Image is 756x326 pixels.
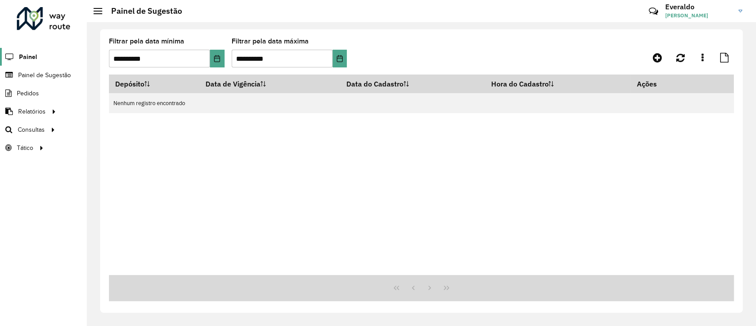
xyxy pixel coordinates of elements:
span: Painel de Sugestão [18,71,71,80]
th: Hora do Cadastro [485,75,631,93]
span: Tático [17,143,33,153]
th: Ações [631,75,684,93]
label: Filtrar pela data mínima [109,36,184,47]
td: Nenhum registro encontrado [109,93,734,113]
button: Choose Date [333,50,347,67]
th: Data do Cadastro [340,75,485,93]
button: Choose Date [210,50,225,67]
a: Contato Rápido [644,2,663,21]
span: Relatórios [18,107,46,116]
th: Data de Vigência [200,75,340,93]
label: Filtrar pela data máxima [232,36,309,47]
span: [PERSON_NAME] [665,12,732,20]
span: Consultas [18,125,45,134]
h2: Painel de Sugestão [102,6,182,16]
th: Depósito [109,75,200,93]
h3: Everaldo [665,3,732,11]
span: Pedidos [17,89,39,98]
span: Painel [19,52,37,62]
